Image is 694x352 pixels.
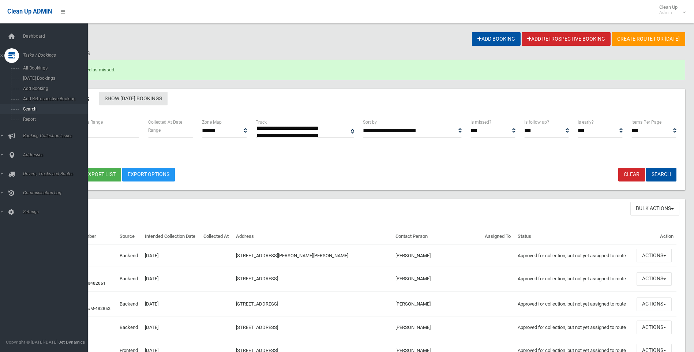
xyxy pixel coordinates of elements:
[117,245,142,266] td: Backend
[88,306,110,311] a: #M-482852
[618,168,645,181] a: Clear
[637,272,672,286] button: Actions
[393,292,482,317] td: [PERSON_NAME]
[117,228,142,245] th: Source
[21,53,93,58] span: Tasks / Bookings
[637,321,672,334] button: Actions
[21,133,93,138] span: Booking Collection Issues
[21,209,93,214] span: Settings
[634,228,676,245] th: Action
[393,317,482,338] td: [PERSON_NAME]
[32,60,685,80] div: Booking marked as missed.
[656,4,685,15] span: Clean Up
[99,92,168,105] a: Show [DATE] Bookings
[236,253,348,258] a: [STREET_ADDRESS][PERSON_NAME][PERSON_NAME]
[21,171,93,176] span: Drivers, Trucks and Routes
[142,245,200,266] td: [DATE]
[646,168,676,181] button: Search
[21,190,93,195] span: Communication Log
[117,317,142,338] td: Backend
[21,65,87,71] span: All Bookings
[236,276,278,281] a: [STREET_ADDRESS]
[236,325,278,330] a: [STREET_ADDRESS]
[612,32,685,46] a: Create route for [DATE]
[7,8,52,15] span: Clean Up ADMIN
[393,245,482,266] td: [PERSON_NAME]
[6,340,57,345] span: Copyright © [DATE]-[DATE]
[21,106,87,112] span: Search
[236,301,278,307] a: [STREET_ADDRESS]
[482,228,515,245] th: Assigned To
[117,266,142,292] td: Backend
[393,228,482,245] th: Contact Person
[659,10,678,15] small: Admin
[637,297,672,311] button: Actions
[21,96,87,101] span: Add Retrospective Booking
[21,76,87,81] span: [DATE] Bookings
[21,86,87,91] span: Add Booking
[256,118,267,126] label: Truck
[117,292,142,317] td: Backend
[88,281,106,286] a: #482851
[21,34,93,39] span: Dashboard
[59,340,85,345] strong: Jet Dynamics
[142,317,200,338] td: [DATE]
[515,266,634,292] td: Approved for collection, but not yet assigned to route
[522,32,611,46] a: Add Retrospective Booking
[472,32,521,46] a: Add Booking
[80,168,121,181] button: Export list
[515,292,634,317] td: Approved for collection, but not yet assigned to route
[200,228,233,245] th: Collected At
[142,228,200,245] th: Intended Collection Date
[515,317,634,338] td: Approved for collection, but not yet assigned to route
[637,249,672,262] button: Actions
[630,202,679,216] button: Bulk Actions
[142,292,200,317] td: [DATE]
[515,228,634,245] th: Status
[233,228,393,245] th: Address
[142,266,200,292] td: [DATE]
[21,152,93,157] span: Addresses
[122,168,175,181] a: Export Options
[21,117,87,122] span: Report
[393,266,482,292] td: [PERSON_NAME]
[515,245,634,266] td: Approved for collection, but not yet assigned to route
